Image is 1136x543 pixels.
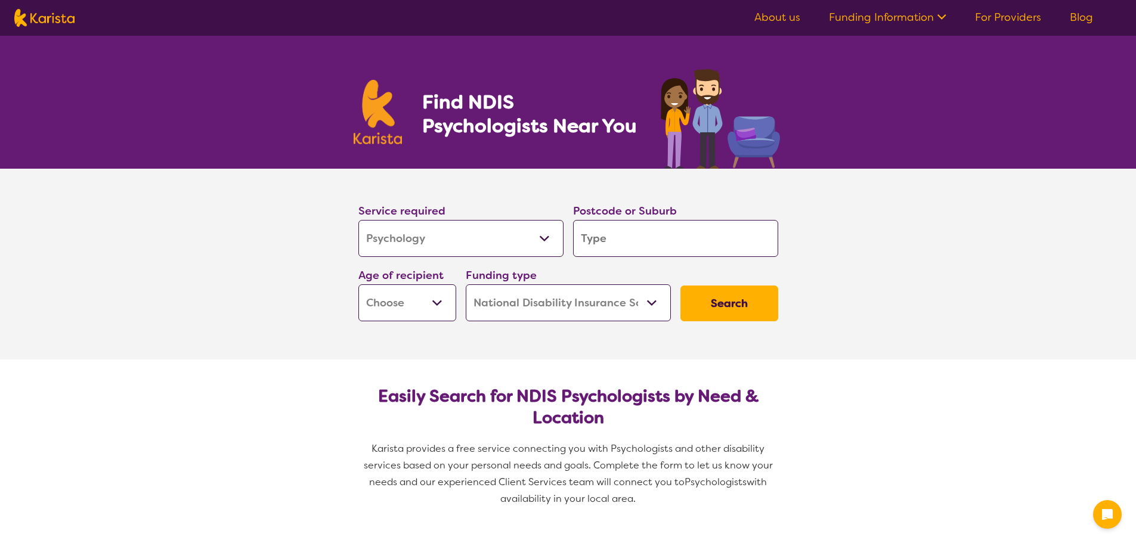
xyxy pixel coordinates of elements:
img: psychology [657,64,783,169]
a: For Providers [975,10,1041,24]
h1: Find NDIS Psychologists Near You [422,90,643,138]
label: Postcode or Suburb [573,204,677,218]
label: Age of recipient [358,268,444,283]
input: Type [573,220,778,257]
h2: Easily Search for NDIS Psychologists by Need & Location [368,386,769,429]
a: About us [754,10,800,24]
img: Karista logo [354,80,403,144]
label: Funding type [466,268,537,283]
span: Psychologists [685,476,747,488]
img: Karista logo [14,9,75,27]
a: Funding Information [829,10,946,24]
a: Blog [1070,10,1093,24]
label: Service required [358,204,445,218]
button: Search [680,286,778,321]
span: Karista provides a free service connecting you with Psychologists and other disability services b... [364,442,775,488]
